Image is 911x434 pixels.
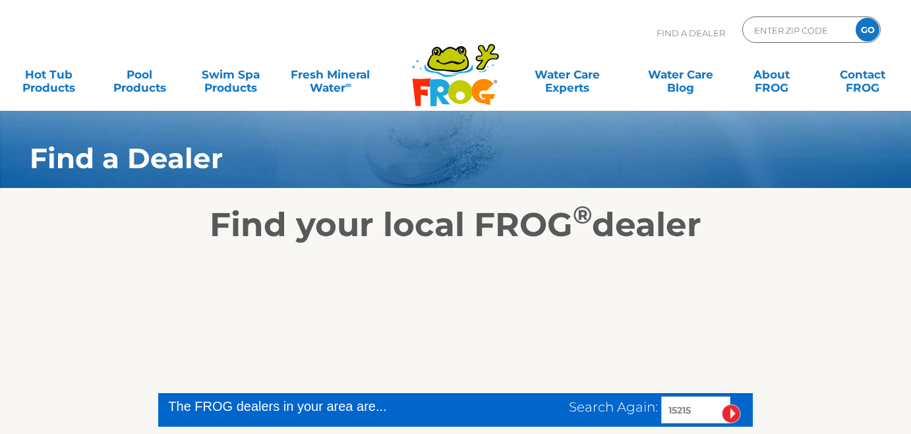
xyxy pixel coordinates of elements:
[345,80,351,90] sup: ∞
[722,404,741,423] input: Submit
[827,61,898,88] a: ContactFROG
[645,61,716,88] a: Water CareBlog
[104,61,175,88] a: PoolProducts
[856,18,879,42] input: GO
[30,142,812,174] h1: Find a Dealer
[10,205,901,245] h2: Find your local FROG dealer
[573,200,592,230] sup: ®
[195,61,266,88] a: Swim SpaProducts
[657,16,725,49] p: Find A Dealer
[286,61,374,88] a: Fresh MineralWater∞
[168,396,460,416] div: The FROG dealers in your area are...
[13,61,84,88] a: Hot TubProducts
[405,26,506,107] img: Frog Products Logo
[569,399,658,415] span: Search Again:
[510,61,624,88] a: Water CareExperts
[736,61,807,88] a: AboutFROG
